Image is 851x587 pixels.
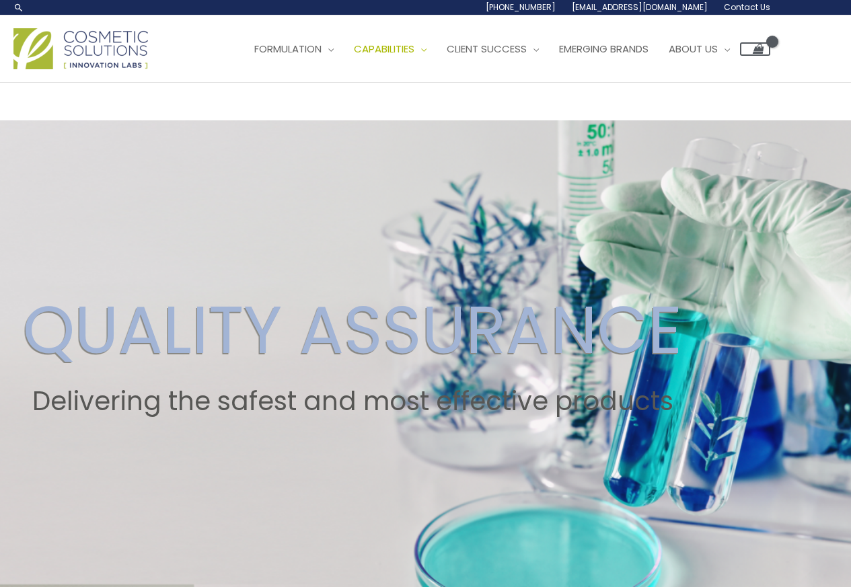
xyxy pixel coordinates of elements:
[13,28,148,69] img: Cosmetic Solutions Logo
[437,29,549,69] a: Client Success
[447,42,527,56] span: Client Success
[724,1,770,13] span: Contact Us
[669,42,718,56] span: About Us
[354,42,414,56] span: Capabilities
[486,1,556,13] span: [PHONE_NUMBER]
[344,29,437,69] a: Capabilities
[254,42,322,56] span: Formulation
[244,29,344,69] a: Formulation
[572,1,708,13] span: [EMAIL_ADDRESS][DOMAIN_NAME]
[559,42,649,56] span: Emerging Brands
[740,42,770,56] a: View Shopping Cart, empty
[23,386,682,417] h2: Delivering the safest and most effective products
[23,290,682,370] h2: QUALITY ASSURANCE
[234,29,770,69] nav: Site Navigation
[549,29,659,69] a: Emerging Brands
[659,29,740,69] a: About Us
[13,2,24,13] a: Search icon link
